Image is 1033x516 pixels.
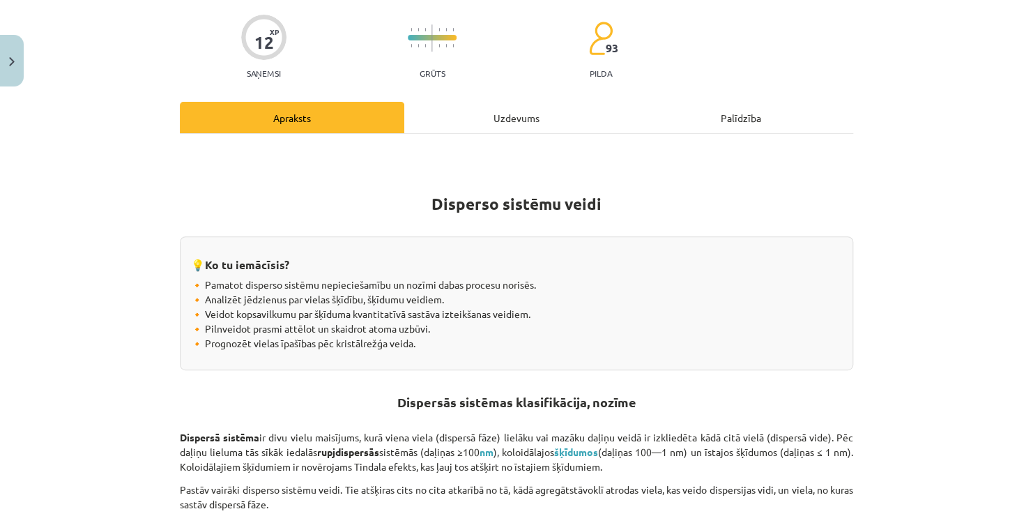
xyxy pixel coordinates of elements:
img: icon-short-line-57e1e144782c952c97e751825c79c345078a6d821885a25fce030b3d8c18986b.svg [411,28,412,31]
img: icon-short-line-57e1e144782c952c97e751825c79c345078a6d821885a25fce030b3d8c18986b.svg [452,44,454,47]
strong: rupjdispersās [317,446,379,458]
img: icon-short-line-57e1e144782c952c97e751825c79c345078a6d821885a25fce030b3d8c18986b.svg [445,44,447,47]
p: pilda [590,68,612,78]
p: Saņemsi [241,68,286,78]
div: Uzdevums [404,102,629,133]
div: Apraksts [180,102,404,133]
img: icon-short-line-57e1e144782c952c97e751825c79c345078a6d821885a25fce030b3d8c18986b.svg [424,44,426,47]
strong: Dispersās sistēmas klasifikācija, nozīme [397,394,636,410]
img: icon-short-line-57e1e144782c952c97e751825c79c345078a6d821885a25fce030b3d8c18986b.svg [438,44,440,47]
strong: Ko tu iemācīsis? [205,257,289,272]
p: ir divu vielu maisījums, kurā viena viela (dispersā fāze) lielāku vai mazāku daļiņu veidā ir izkl... [180,430,853,474]
div: Palīdzība [629,102,853,133]
div: 12 [254,33,274,52]
strong: Disperso sistēmu veidi [431,194,602,214]
strong: Dispersā sistēma [180,431,259,443]
p: 🔸 Pamatot disperso sistēmu nepieciešamību un nozīmi dabas procesu norisēs. 🔸 Analizēt jēdzienus p... [191,278,842,351]
p: Grūts [420,68,445,78]
img: icon-short-line-57e1e144782c952c97e751825c79c345078a6d821885a25fce030b3d8c18986b.svg [445,28,447,31]
img: icon-close-lesson-0947bae3869378f0d4975bcd49f059093ad1ed9edebbc8119c70593378902aed.svg [9,57,15,66]
img: icon-short-line-57e1e144782c952c97e751825c79c345078a6d821885a25fce030b3d8c18986b.svg [438,28,440,31]
span: šķīdumos [554,446,598,458]
img: icon-short-line-57e1e144782c952c97e751825c79c345078a6d821885a25fce030b3d8c18986b.svg [418,44,419,47]
span: 93 [606,42,618,54]
h3: 💡 [191,248,842,273]
img: icon-short-line-57e1e144782c952c97e751825c79c345078a6d821885a25fce030b3d8c18986b.svg [418,28,419,31]
p: Pastāv vairāki disperso sistēmu veidi. Tie atšķiras cits no cita atkarībā no tā, kādā agregātstāv... [180,483,853,512]
strong: nm [480,446,493,458]
img: icon-short-line-57e1e144782c952c97e751825c79c345078a6d821885a25fce030b3d8c18986b.svg [424,28,426,31]
img: icon-short-line-57e1e144782c952c97e751825c79c345078a6d821885a25fce030b3d8c18986b.svg [411,44,412,47]
img: students-c634bb4e5e11cddfef0936a35e636f08e4e9abd3cc4e673bd6f9a4125e45ecb1.svg [588,21,613,56]
span: XP [270,28,279,36]
img: icon-short-line-57e1e144782c952c97e751825c79c345078a6d821885a25fce030b3d8c18986b.svg [452,28,454,31]
img: icon-long-line-d9ea69661e0d244f92f715978eff75569469978d946b2353a9bb055b3ed8787d.svg [431,24,433,52]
